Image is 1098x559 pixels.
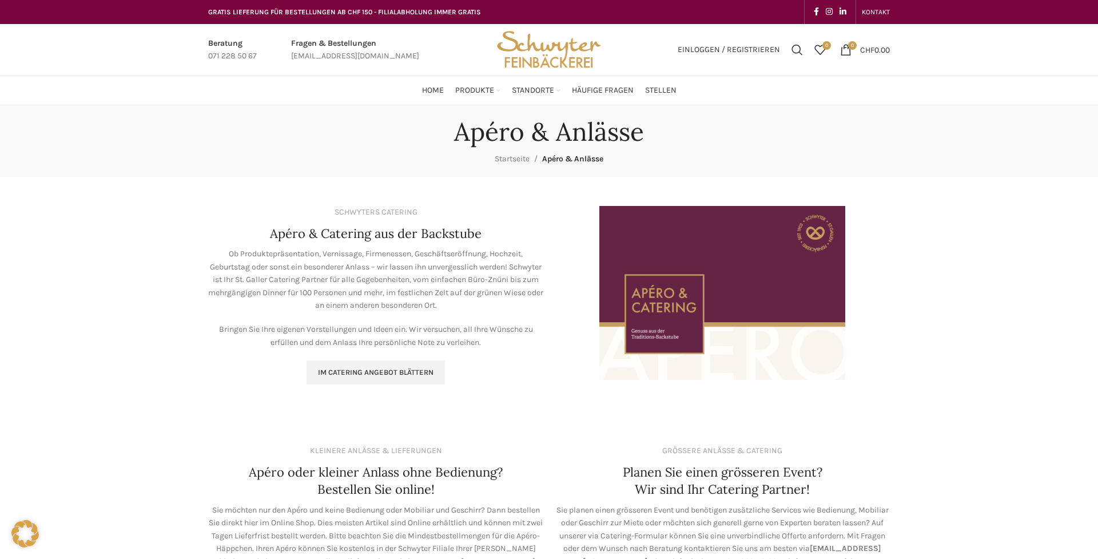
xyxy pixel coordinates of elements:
[645,85,677,96] span: Stellen
[454,117,644,147] h1: Apéro & Anlässe
[862,1,890,23] a: KONTAKT
[542,154,603,164] span: Apéro & Anlässe
[208,323,543,349] p: Bringen Sie Ihre eigenen Vorstellungen und Ideen ein. Wir versuchen, all Ihre Wünsche zu erfüllen...
[512,85,554,96] span: Standorte
[856,1,896,23] div: Secondary navigation
[270,225,482,243] h4: Apéro & Catering aus der Backstube
[556,505,889,553] span: Sie planen einen grösseren Event und benötigen zusätzliche Services wie Bedienung, Mobiliar oder ...
[834,38,896,61] a: 0 CHF0.00
[572,79,634,102] a: Häufige Fragen
[202,79,896,102] div: Main navigation
[786,38,809,61] a: Suchen
[455,85,494,96] span: Produkte
[512,79,560,102] a: Standorte
[291,37,419,63] a: Infobox link
[860,45,874,54] span: CHF
[422,85,444,96] span: Home
[623,463,822,499] h4: Planen Sie einen grösseren Event? Wir sind Ihr Catering Partner!
[662,445,782,457] div: GRÖSSERE ANLÄSSE & CATERING
[455,79,500,102] a: Produkte
[422,79,444,102] a: Home
[495,154,530,164] a: Startseite
[822,4,836,20] a: Instagram social link
[493,24,605,76] img: Bäckerei Schwyter
[848,41,857,50] span: 0
[672,38,786,61] a: Einloggen / Registrieren
[493,44,605,54] a: Site logo
[572,85,634,96] span: Häufige Fragen
[862,8,890,16] span: KONTAKT
[249,463,503,499] h4: Apéro oder kleiner Anlass ohne Bedienung? Bestellen Sie online!
[318,368,433,377] span: Im Catering Angebot blättern
[809,38,832,61] a: 0
[307,360,445,384] a: Im Catering Angebot blättern
[809,38,832,61] div: Meine Wunschliste
[836,4,850,20] a: Linkedin social link
[678,46,780,54] span: Einloggen / Registrieren
[810,4,822,20] a: Facebook social link
[860,45,890,54] bdi: 0.00
[208,37,257,63] a: Infobox link
[645,79,677,102] a: Stellen
[208,8,481,16] span: GRATIS LIEFERUNG FÜR BESTELLUNGEN AB CHF 150 - FILIALABHOLUNG IMMER GRATIS
[310,445,442,457] div: KLEINERE ANLÄSSE & LIEFERUNGEN
[335,206,417,219] div: SCHWYTERS CATERING
[208,248,543,312] p: Ob Produktepräsentation, Vernissage, Firmenessen, Geschäftseröffnung, Hochzeit, Geburtstag oder s...
[599,288,845,298] a: Image link
[822,41,831,50] span: 0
